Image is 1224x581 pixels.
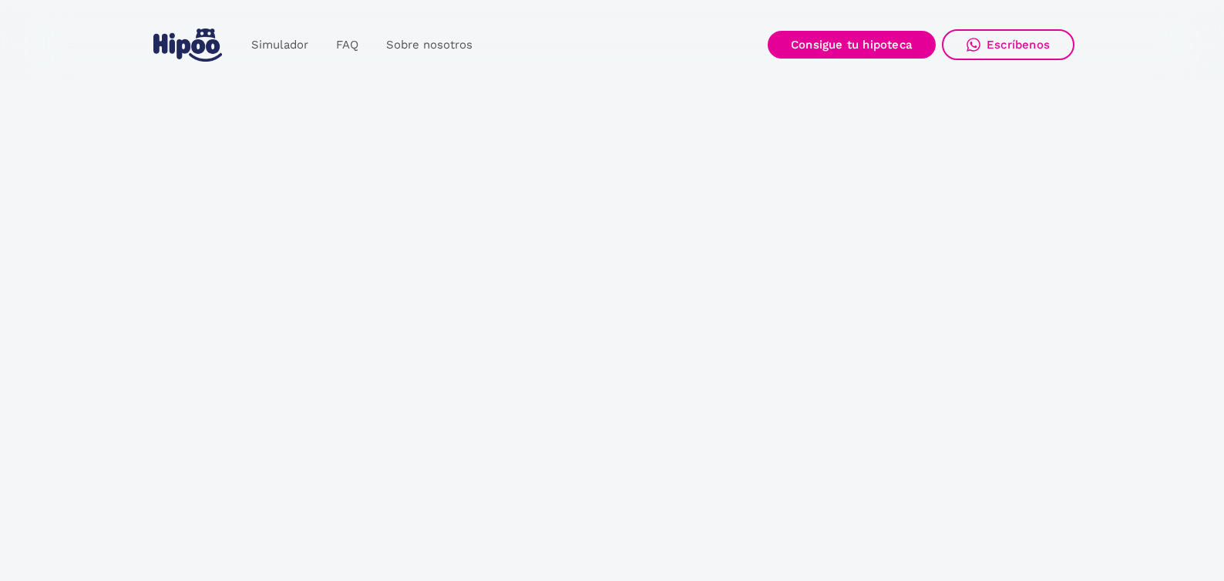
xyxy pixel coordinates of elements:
[150,22,225,68] a: home
[372,30,486,60] a: Sobre nosotros
[322,30,372,60] a: FAQ
[942,29,1074,60] a: Escríbenos
[987,38,1050,52] div: Escríbenos
[237,30,322,60] a: Simulador
[768,31,936,59] a: Consigue tu hipoteca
